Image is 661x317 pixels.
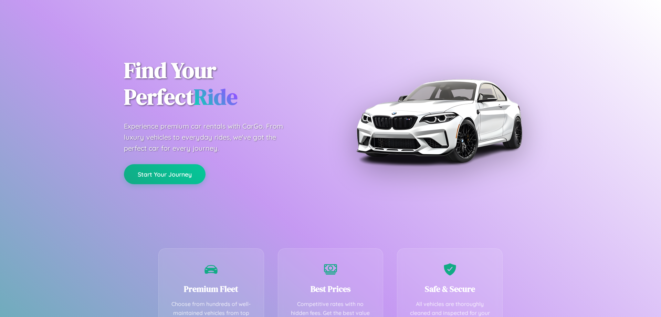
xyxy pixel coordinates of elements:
[194,82,238,112] span: Ride
[169,283,253,295] h3: Premium Fleet
[124,121,296,154] p: Experience premium car rentals with CarGo. From luxury vehicles to everyday rides, we've got the ...
[408,283,492,295] h3: Safe & Secure
[124,57,320,110] h1: Find Your Perfect
[124,164,206,184] button: Start Your Journey
[353,34,525,207] img: Premium BMW car rental vehicle
[288,283,373,295] h3: Best Prices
